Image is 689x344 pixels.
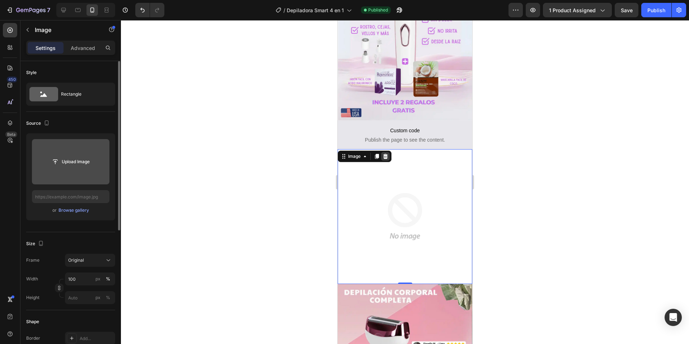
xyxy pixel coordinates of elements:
div: Open Intercom Messenger [665,309,682,326]
span: / [283,6,285,14]
p: Advanced [71,44,95,52]
div: % [106,294,110,301]
p: Settings [36,44,56,52]
div: Beta [5,132,17,137]
p: Image [35,26,96,34]
p: 7 [47,6,50,14]
input: px% [65,272,115,285]
span: Original [68,257,84,263]
button: % [94,275,102,283]
div: Border [26,335,40,341]
div: Rectangle [61,86,105,102]
input: px% [65,291,115,304]
div: Style [26,69,37,76]
span: Depiladora Smart 4 en 1 [287,6,344,14]
div: Add... [80,335,113,342]
button: px [104,275,112,283]
div: % [106,276,110,282]
button: Save [615,3,638,17]
div: Browse gallery [58,207,89,214]
button: 7 [3,3,53,17]
span: Published [368,7,388,13]
span: Save [621,7,633,13]
div: Publish [647,6,665,14]
label: Frame [26,257,39,263]
button: Publish [641,3,671,17]
span: 1 product assigned [549,6,596,14]
div: 450 [7,77,17,82]
button: % [94,293,102,302]
button: 1 product assigned [543,3,612,17]
div: px [95,276,100,282]
div: Source [26,119,51,128]
div: Undo/Redo [135,3,164,17]
button: Upload Image [46,155,96,168]
div: Shape [26,318,39,325]
div: px [95,294,100,301]
button: Original [65,254,115,267]
input: https://example.com/image.jpg [32,190,109,203]
span: or [52,206,57,215]
label: Height [26,294,39,301]
div: Size [26,239,45,249]
iframe: Design area [338,20,472,344]
button: Browse gallery [58,207,89,214]
button: px [104,293,112,302]
label: Width [26,276,38,282]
